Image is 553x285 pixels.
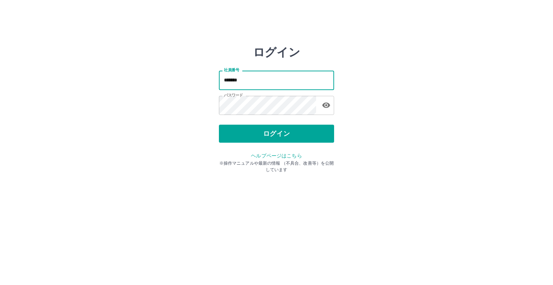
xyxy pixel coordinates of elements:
button: ログイン [219,125,334,143]
label: パスワード [224,93,243,98]
h2: ログイン [253,45,300,59]
label: 社員番号 [224,67,239,73]
p: ※操作マニュアルや最新の情報 （不具合、改善等）を公開しています [219,160,334,173]
a: ヘルプページはこちら [251,153,302,159]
